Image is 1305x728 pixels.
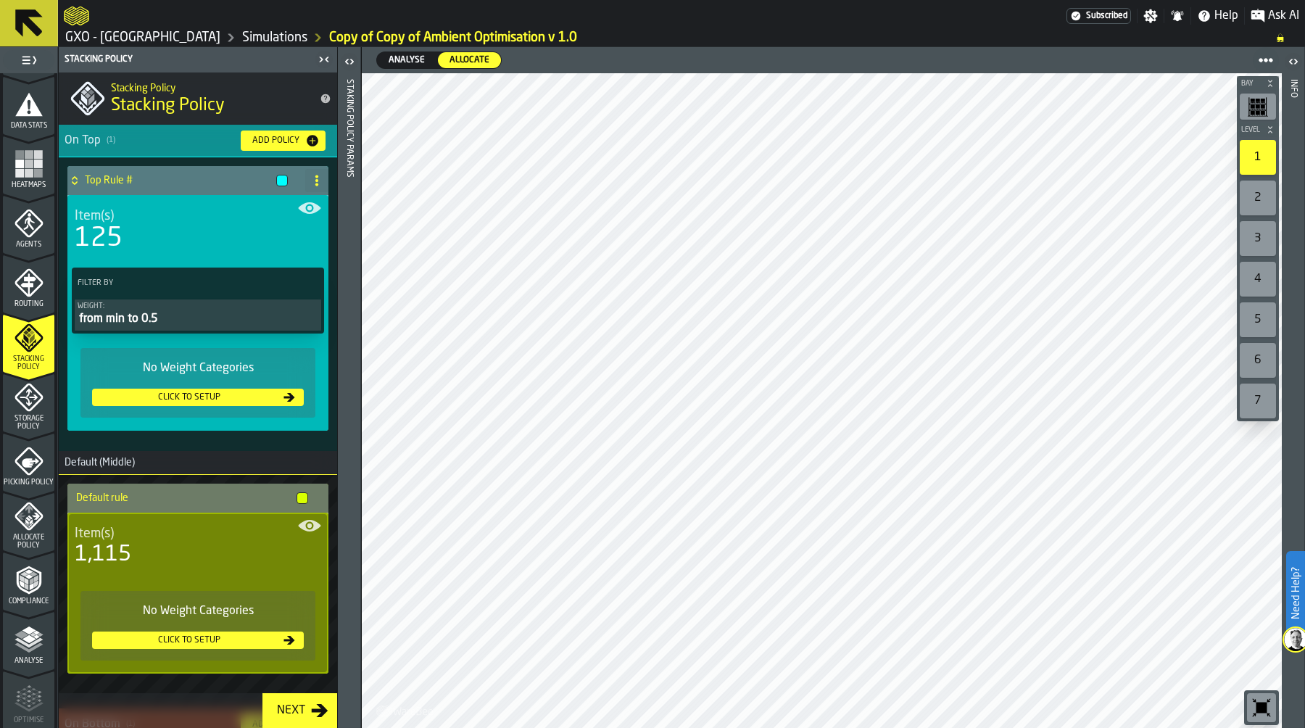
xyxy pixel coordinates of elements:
div: No Weight Categories [92,603,304,620]
li: menu Analyse [3,611,54,669]
li: menu Heatmaps [3,136,54,194]
div: Info [1288,76,1298,724]
h2: Sub Title [111,80,308,94]
span: Stacking Policy [111,94,225,117]
li: menu Agents [3,195,54,253]
span: Agents [3,241,54,249]
div: Default rule [67,484,323,513]
div: 6 [1240,343,1276,378]
div: No Weight Categories [92,360,304,377]
div: 7 [1240,384,1276,418]
div: 125 [75,224,123,253]
div: button-toolbar-undefined [1237,178,1279,218]
label: button-toggle-Ask AI [1245,7,1305,25]
label: button-toggle-Settings [1138,9,1164,23]
label: button-toggle-Help [1191,7,1244,25]
nav: Breadcrumb [64,29,1299,46]
label: button-switch-multi-Analyse [376,51,437,69]
li: menu Compliance [3,552,54,610]
div: thumb [377,52,436,68]
label: button-toggle-Show on Map [298,514,321,537]
h4: Default rule [76,492,291,504]
div: button-toolbar-undefined [1237,91,1279,123]
div: 5 [1240,302,1276,337]
span: Ask AI [1268,7,1299,25]
div: button-toolbar-undefined [1237,381,1279,421]
button: Weight:from min to 0.5 [75,299,321,331]
div: Title [75,526,321,542]
div: 1 [1240,140,1276,175]
span: ( 1 ) [107,136,115,145]
span: Analyse [3,657,54,665]
label: button-toggle-Show on Map [298,197,321,220]
span: Routing [3,300,54,308]
div: Weight: [78,302,318,310]
label: button-toggle-Notifications [1164,9,1190,23]
span: Optimise [3,716,54,724]
li: menu Stacking Policy [3,314,54,372]
span: Item(s) [75,526,114,542]
span: Bay [1238,80,1263,88]
button: button-Click to setup [92,389,304,406]
div: stat-Item(s) [69,514,327,579]
div: Click to setup [98,635,281,645]
label: button-switch-multi-Allocate [437,51,502,69]
li: menu Orders [3,17,54,75]
li: menu Routing [3,255,54,313]
h3: title-section-[object Object] [59,125,337,157]
span: Item(s) [75,208,114,224]
div: from min to 0.5 [78,310,318,328]
div: Staking Policy Params [344,76,355,724]
div: title-Stacking Policy [59,73,337,125]
button: button-Next [262,693,337,728]
div: 4 [1240,262,1276,297]
span: Allocate Policy [3,534,54,550]
div: Top Rule # [67,166,294,195]
div: 2 [1240,181,1276,215]
label: button-toggle-Toggle Full Menu [3,50,54,70]
span: Help [1214,7,1238,25]
span: Stacking Policy [3,355,54,371]
div: Menu Subscription [1066,8,1131,24]
button: button-Add Policy [241,131,326,151]
div: Add Policy [246,136,305,146]
div: Next [271,702,311,719]
div: PolicyFilterItem-Weight [75,299,321,331]
a: logo-header [365,696,447,725]
div: On Top [65,132,229,149]
svg: Reset zoom and position [1250,696,1273,719]
a: link-to-/wh/i/ae0cd702-8cb1-4091-b3be-0aee77957c79 [65,30,220,46]
button: button- [1237,123,1279,137]
span: Subscribed [1086,11,1127,21]
div: button-toolbar-undefined [1244,690,1279,725]
div: button-toolbar-undefined [1237,218,1279,259]
header: Staking Policy Params [338,47,360,728]
span: Level [1238,126,1263,134]
label: button-toggle-Open [1283,50,1304,76]
a: link-to-/wh/i/ae0cd702-8cb1-4091-b3be-0aee77957c79/simulations/51f03af5-fab4-409d-9926-fbb65f6fc466 [329,30,577,46]
div: button-toolbar-undefined [1237,259,1279,299]
button: button-Click to setup [92,632,304,649]
a: logo-header [64,3,89,29]
li: menu Allocate Policy [3,492,54,550]
li: menu Picking Policy [3,433,54,491]
label: Filter By [75,276,295,291]
div: 1,115 [75,542,131,568]
div: Title [75,208,321,224]
header: Info [1282,47,1304,728]
div: Click to setup [98,392,281,402]
h3: title-section-Default (Middle) [59,451,337,475]
a: link-to-/wh/i/ae0cd702-8cb1-4091-b3be-0aee77957c79 [242,30,307,46]
div: button-toolbar-undefined [1237,137,1279,178]
span: Heatmaps [3,181,54,189]
a: link-to-/wh/i/ae0cd702-8cb1-4091-b3be-0aee77957c79/settings/billing [1066,8,1131,24]
div: Stacking Policy [62,54,314,65]
span: Data Stats [3,122,54,130]
div: button-toolbar-undefined [1237,299,1279,340]
h4: Top Rule # [85,175,270,186]
span: Compliance [3,597,54,605]
span: Analyse [383,54,431,67]
button: button- [1237,76,1279,91]
label: Need Help? [1288,553,1304,634]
